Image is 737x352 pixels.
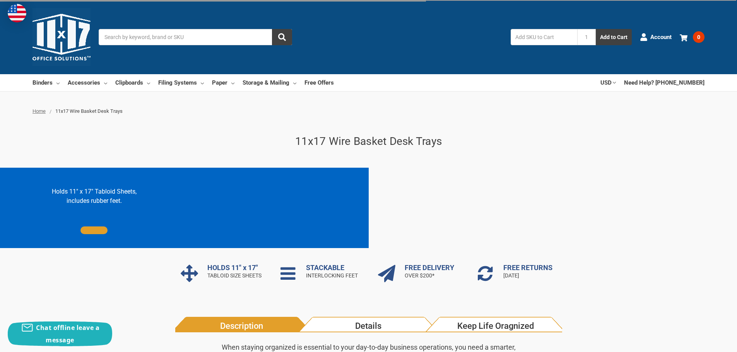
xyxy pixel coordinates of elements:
[158,74,204,91] a: Filing Systems
[640,27,672,47] a: Account
[207,264,266,272] h3: HOLDS 11" x 17"
[511,29,577,45] input: Add SKU to Cart
[67,197,122,204] span: includes rubber feet.
[68,74,107,91] a: Accessories
[32,74,60,91] a: Binders
[181,265,198,282] div: Rocket
[378,265,395,282] div: Rocket
[693,31,705,43] span: 0
[181,320,302,332] span: Description
[212,74,234,91] a: Paper
[207,272,266,280] p: TABLOID SIZE SHEETS
[306,264,365,272] h3: STACKABLE
[596,29,632,45] button: Add to Cart
[99,29,292,45] input: Search by keyword, brand or SKU
[36,323,99,344] span: Chat offline leave a message
[503,272,562,280] p: [DATE]
[405,264,463,272] h3: FREE DELIVERY
[503,264,562,272] h3: FREE RETURNS
[308,320,429,332] span: Details
[52,188,137,195] span: Holds 11" x 17" Tabloid Sheets,
[478,265,493,282] div: Rocket
[624,74,705,91] a: Need Help? [PHONE_NUMBER]
[8,321,112,346] button: Chat offline leave a message
[115,74,150,91] a: Clipboards
[55,108,123,114] span: 11x17 Wire Basket Desk Trays
[32,108,46,114] a: Home
[405,272,463,280] p: OVER $200*
[680,27,705,47] a: 0
[600,74,616,91] a: USD
[32,8,91,66] img: 11x17.com
[306,272,365,280] p: INTERLOCKING FEET
[435,320,556,332] span: Keep Life Oragnized
[8,4,26,22] img: duty and tax information for United States
[280,265,296,282] div: Rocket
[304,74,334,91] a: Free Offers
[243,74,296,91] a: Storage & Mailing
[32,133,705,150] h1: 11x17 Wire Basket Desk Trays
[650,33,672,42] span: Account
